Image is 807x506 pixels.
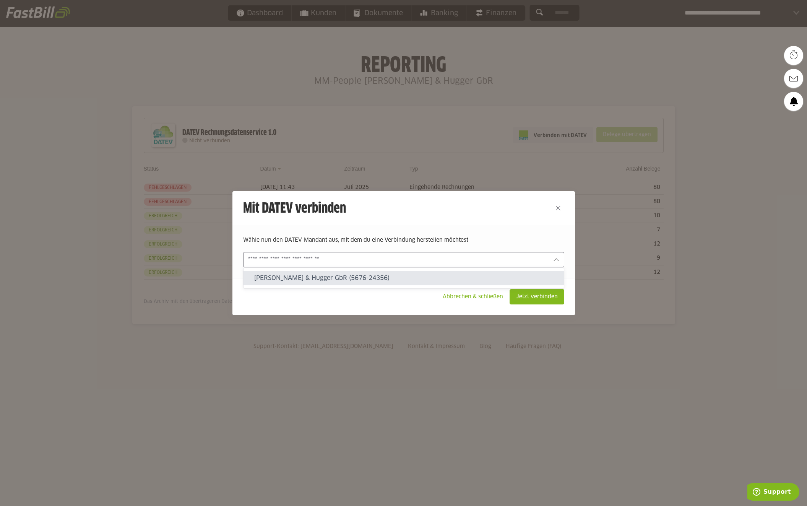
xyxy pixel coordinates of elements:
[747,483,799,502] iframe: Öffnet ein Widget, in dem Sie weitere Informationen finden
[244,271,564,285] sl-option: [PERSON_NAME] & Hugger GbR (5676-24356)
[243,236,564,244] p: Wähle nun den DATEV-Mandant aus, mit dem du eine Verbindung herstellen möchtest
[510,289,564,304] sl-button: Jetzt verbinden
[436,289,510,304] sl-button: Abbrechen & schließen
